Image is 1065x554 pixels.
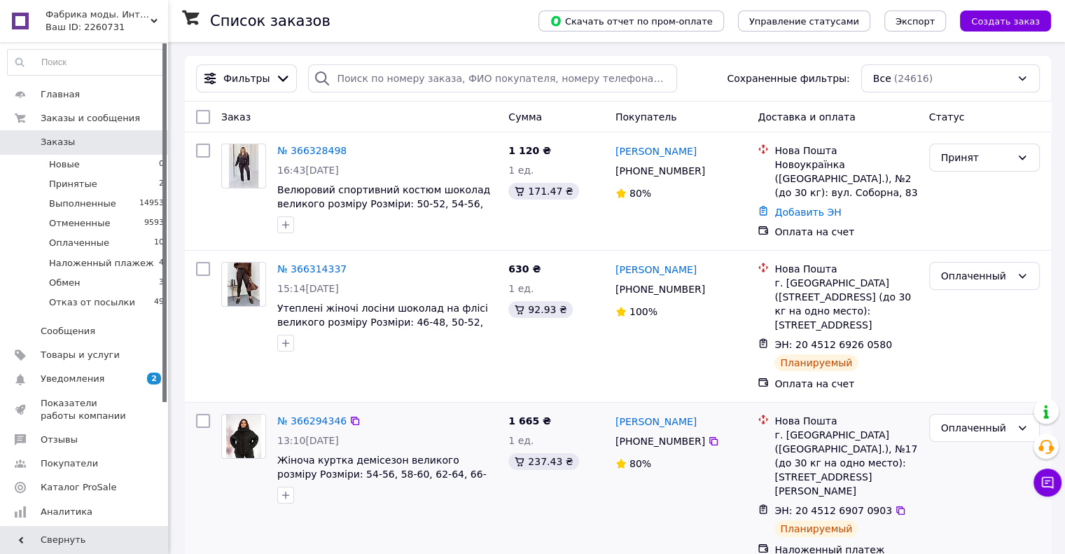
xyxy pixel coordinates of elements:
[229,144,258,188] img: Фото товару
[774,414,917,428] div: Нова Пошта
[154,296,164,309] span: 49
[774,520,858,537] div: Планируемый
[221,144,266,188] a: Фото товару
[221,414,266,459] a: Фото товару
[894,73,933,84] span: (24616)
[210,13,330,29] h1: Список заказов
[159,257,164,270] span: 4
[615,284,705,295] span: [PHONE_NUMBER]
[896,16,935,27] span: Экспорт
[49,277,81,289] span: Обмен
[159,277,164,289] span: 3
[774,262,917,276] div: Нова Пошта
[41,457,98,470] span: Покупатели
[774,158,917,200] div: Новоукраїнка ([GEOGRAPHIC_DATA].), №2 (до 30 кг): вул. Соборна, 83
[226,415,261,458] img: Фото товару
[41,88,80,101] span: Главная
[46,8,151,21] span: Фабрика моды. Интернет-магазин женской одежды большого размера от производителя г. Одесса
[159,158,164,171] span: 0
[308,64,677,92] input: Поиск по номеру заказа, ФИО покупателя, номеру телефона, Email, номеру накладной
[223,71,270,85] span: Фильтры
[738,11,870,32] button: Управление статусами
[221,262,266,307] a: Фото товару
[615,415,697,429] a: [PERSON_NAME]
[49,178,97,191] span: Принятые
[884,11,946,32] button: Экспорт
[8,50,165,75] input: Поиск
[873,71,891,85] span: Все
[49,257,154,270] span: Наложенный плажеж
[508,263,541,275] span: 630 ₴
[615,165,705,176] span: [PHONE_NUMBER]
[277,455,487,494] a: Жіноча куртка демісезон великого розміру Розміри: 54-56, 58-60, 62-64, 66-68, [PHONE_NUMBER]
[929,111,965,123] span: Статус
[41,112,140,125] span: Заказы и сообщения
[277,303,488,342] a: Утеплені жіночі лосіни шоколад на флісі великого розміру Розміри: 46-48, 50-52, 54-56(58) 50-52
[774,144,917,158] div: Нова Пошта
[139,198,164,210] span: 14953
[758,111,855,123] span: Доставка и оплата
[41,349,120,361] span: Товары и услуги
[508,111,542,123] span: Сумма
[774,276,917,332] div: г. [GEOGRAPHIC_DATA] ([STREET_ADDRESS] (до 30 кг на одно место): [STREET_ADDRESS]
[277,184,490,223] a: Велюровий спортивний костюм шоколад великого розміру Розміри: 50-52, 54-56, 58-60, [PHONE_NUMBER]
[508,435,534,446] span: 1 ед.
[41,325,95,338] span: Сообщения
[277,145,347,156] a: № 366328498
[41,373,104,385] span: Уведомления
[727,71,849,85] span: Сохраненные фильтры:
[508,145,551,156] span: 1 120 ₴
[629,458,651,469] span: 80%
[550,15,713,27] span: Скачать отчет по пром-оплате
[49,158,80,171] span: Новые
[144,217,164,230] span: 9593
[277,415,347,427] a: № 366294346
[49,296,135,309] span: Отказ от посылки
[749,16,859,27] span: Управление статусами
[221,111,251,123] span: Заказ
[615,436,705,447] span: [PHONE_NUMBER]
[971,16,1040,27] span: Создать заказ
[508,283,534,294] span: 1 ед.
[774,207,841,218] a: Добавить ЭН
[774,339,892,350] span: ЭН: 20 4512 6926 0580
[147,373,161,385] span: 2
[277,263,347,275] a: № 366314337
[159,178,164,191] span: 2
[774,354,858,371] div: Планируемый
[41,136,75,148] span: Заказы
[41,397,130,422] span: Показатели работы компании
[538,11,724,32] button: Скачать отчет по пром-оплате
[1033,469,1061,497] button: Чат с покупателем
[277,435,339,446] span: 13:10[DATE]
[277,165,339,176] span: 16:43[DATE]
[941,268,1011,284] div: Оплаченный
[774,428,917,498] div: г. [GEOGRAPHIC_DATA] ([GEOGRAPHIC_DATA].), №17 (до 30 кг на одно место): [STREET_ADDRESS][PERSON_...
[615,263,697,277] a: [PERSON_NAME]
[615,111,677,123] span: Покупатель
[41,434,78,446] span: Отзывы
[508,453,578,470] div: 237.43 ₴
[774,505,892,516] span: ЭН: 20 4512 6907 0903
[774,225,917,239] div: Оплата на счет
[960,11,1051,32] button: Создать заказ
[154,237,164,249] span: 10
[49,198,116,210] span: Выполненные
[46,21,168,34] div: Ваш ID: 2260731
[49,217,110,230] span: Отмененные
[49,237,109,249] span: Оплаченные
[615,144,697,158] a: [PERSON_NAME]
[946,15,1051,26] a: Создать заказ
[228,263,260,306] img: Фото товару
[508,301,572,318] div: 92.93 ₴
[508,415,551,427] span: 1 665 ₴
[629,188,651,199] span: 80%
[41,481,116,494] span: Каталог ProSale
[941,150,1011,165] div: Принят
[277,283,339,294] span: 15:14[DATE]
[41,506,92,518] span: Аналитика
[629,306,657,317] span: 100%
